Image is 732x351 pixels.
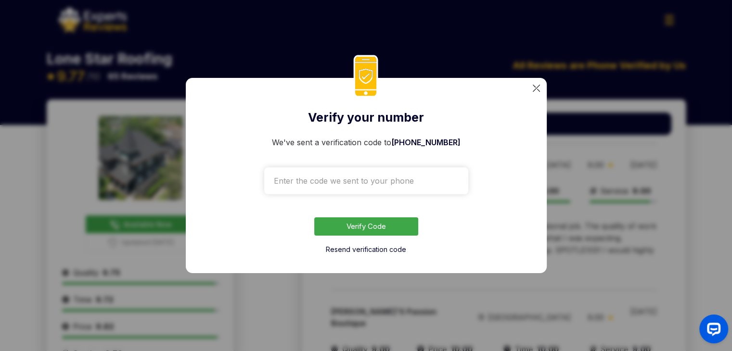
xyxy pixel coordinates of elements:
[533,85,540,92] img: categoryImgae
[692,311,732,351] iframe: OpenWidget widget
[272,138,461,147] label: We've sent a verification code to
[208,109,525,127] h2: Verify your number
[391,138,461,147] span: [PHONE_NUMBER]
[264,167,468,194] input: Enter the code we sent to your phone
[353,55,378,98] img: phoneIcon
[326,245,406,254] button: Resend verification code
[314,217,418,236] button: Verify Code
